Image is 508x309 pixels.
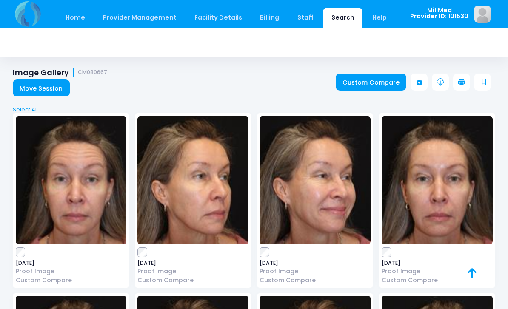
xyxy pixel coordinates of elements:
[57,8,93,28] a: Home
[382,267,493,276] a: Proof Image
[16,116,127,244] img: image
[382,116,493,244] img: image
[137,267,248,276] a: Proof Image
[137,276,248,285] a: Custom Compare
[336,74,407,91] a: Custom Compare
[260,116,371,244] img: image
[13,68,107,77] h1: Image Gallery
[474,6,491,23] img: image
[252,8,288,28] a: Billing
[260,261,371,266] span: [DATE]
[382,261,493,266] span: [DATE]
[16,276,127,285] a: Custom Compare
[13,79,70,96] a: Move Session
[382,276,493,285] a: Custom Compare
[137,261,248,266] span: [DATE]
[323,8,362,28] a: Search
[94,8,185,28] a: Provider Management
[16,261,127,266] span: [DATE]
[186,8,251,28] a: Facility Details
[364,8,395,28] a: Help
[78,69,107,76] small: CM080667
[16,267,127,276] a: Proof Image
[260,267,371,276] a: Proof Image
[10,105,498,114] a: Select All
[260,276,371,285] a: Custom Compare
[289,8,322,28] a: Staff
[410,7,468,20] span: MillMed Provider ID: 101530
[137,116,248,244] img: image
